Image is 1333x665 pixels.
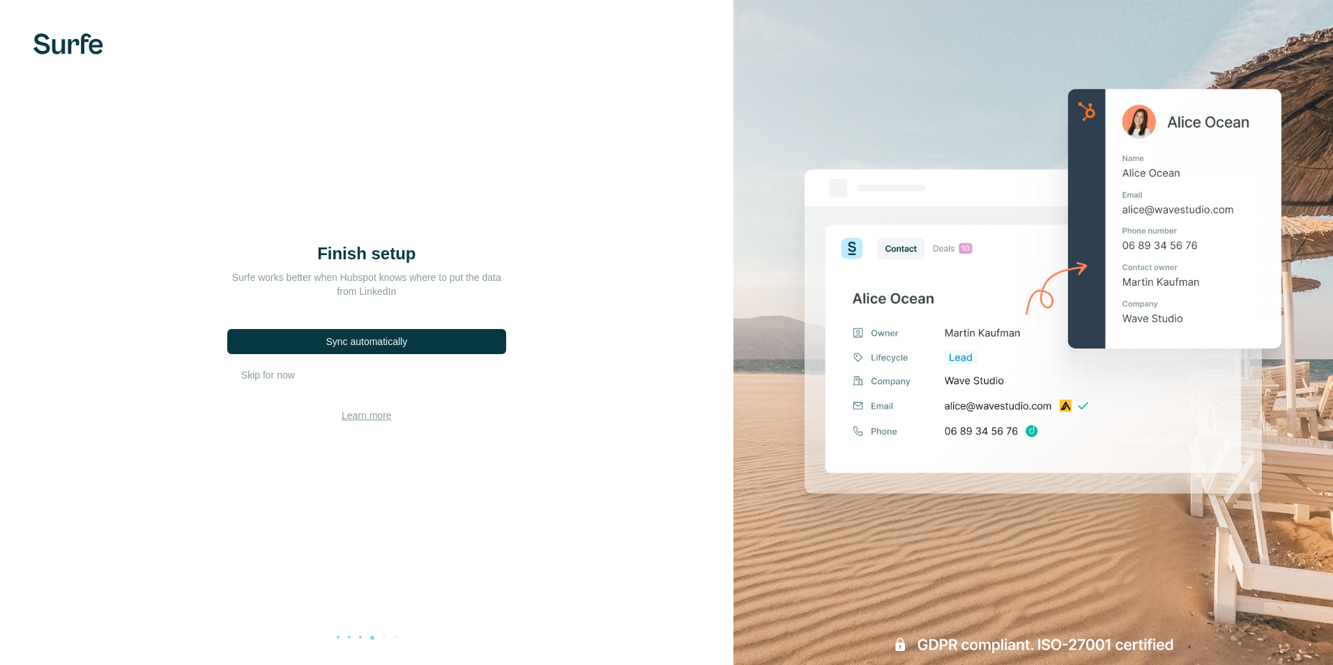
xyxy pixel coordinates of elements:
button: Learn more [342,408,392,422]
div: Sync automatically [326,335,407,349]
button: Sync automatically [227,329,506,354]
div: Surfe works better when Hubspot knows where to put the data from LinkedIn [227,270,506,298]
img: Surfe's logo [33,33,103,54]
button: Skip for now [241,368,295,382]
h1: Finish setup [227,243,506,265]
